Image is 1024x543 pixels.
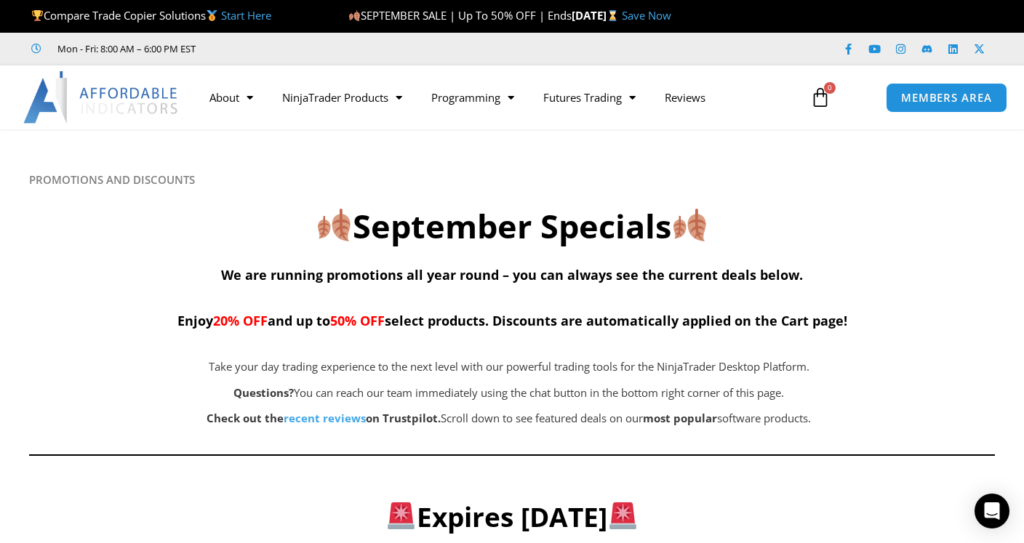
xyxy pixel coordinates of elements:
[348,8,572,23] span: SEPTEMBER SALE | Up To 50% OFF | Ends
[102,409,916,429] p: Scroll down to see featured deals on our software products.
[268,81,417,114] a: NinjaTrader Products
[572,8,622,23] strong: [DATE]
[318,209,351,241] img: 🍂
[349,10,360,21] img: 🍂
[209,359,809,374] span: Take your day trading experience to the next level with our powerful trading tools for the NinjaT...
[388,502,415,529] img: 🚨
[607,10,618,21] img: ⌛
[824,82,836,94] span: 0
[673,209,706,241] img: 🍂
[207,10,217,21] img: 🥇
[195,81,799,114] nav: Menu
[177,312,847,329] span: Enjoy and up to select products. Discounts are automatically applied on the Cart page!
[207,411,441,425] strong: Check out the on Trustpilot.
[233,385,294,400] strong: Questions?
[195,81,268,114] a: About
[54,40,196,57] span: Mon - Fri: 8:00 AM – 6:00 PM EST
[29,205,995,248] h2: September Specials
[31,8,271,23] span: Compare Trade Copier Solutions
[901,92,992,103] span: MEMBERS AREA
[52,499,972,534] h3: Expires [DATE]
[216,41,434,56] iframe: Customer reviews powered by Trustpilot
[650,81,720,114] a: Reviews
[102,383,916,403] p: You can reach our team immediately using the chat button in the bottom right corner of this page.
[975,494,1009,528] div: Open Intercom Messenger
[886,83,1007,113] a: MEMBERS AREA
[417,81,529,114] a: Programming
[213,312,268,329] span: 20% OFF
[643,411,717,425] b: most popular
[284,411,366,425] a: recent reviews
[32,10,43,21] img: 🏆
[29,173,995,187] h6: PROMOTIONS AND DISCOUNTS
[622,8,671,23] a: Save Now
[23,71,180,124] img: LogoAI | Affordable Indicators – NinjaTrader
[221,8,271,23] a: Start Here
[788,76,852,118] a: 0
[330,312,385,329] span: 50% OFF
[221,266,803,283] span: We are running promotions all year round – you can always see the current deals below.
[609,502,636,529] img: 🚨
[529,81,650,114] a: Futures Trading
